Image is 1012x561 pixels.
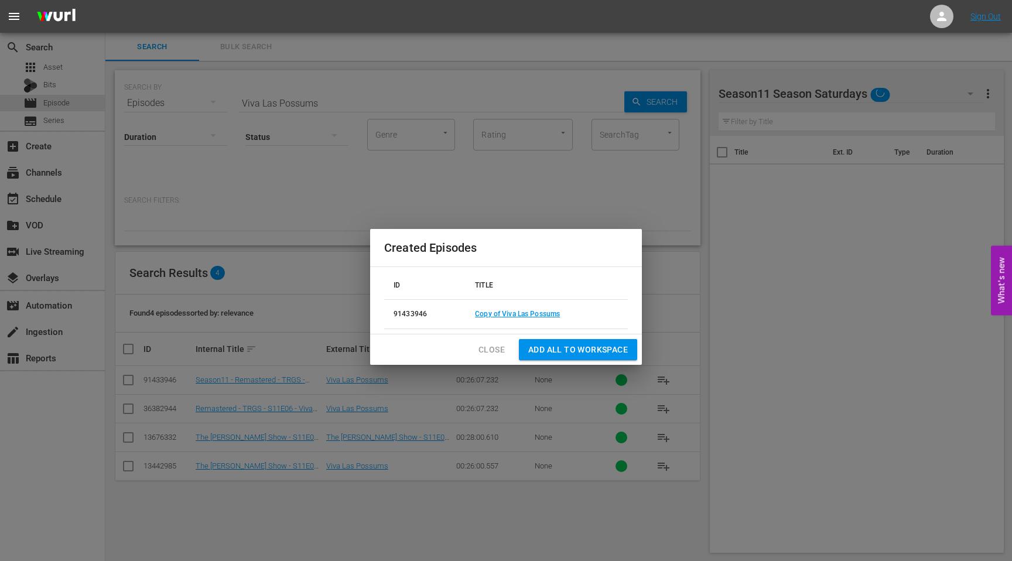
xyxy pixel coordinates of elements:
span: Close [478,343,505,357]
button: Open Feedback Widget [991,246,1012,316]
h2: Created Episodes [384,238,628,257]
span: Add all to Workspace [528,343,628,357]
td: 91433946 [384,299,466,329]
th: ID [384,272,466,300]
th: TITLE [466,272,628,300]
a: Copy of Viva Las Possums [475,310,560,318]
img: ans4CAIJ8jUAAAAAAAAAAAAAAAAAAAAAAAAgQb4GAAAAAAAAAAAAAAAAAAAAAAAAJMjXAAAAAAAAAAAAAAAAAAAAAAAAgAT5G... [28,3,84,30]
button: Add all to Workspace [519,339,637,361]
a: Sign Out [970,12,1001,21]
span: menu [7,9,21,23]
button: Close [469,339,514,361]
